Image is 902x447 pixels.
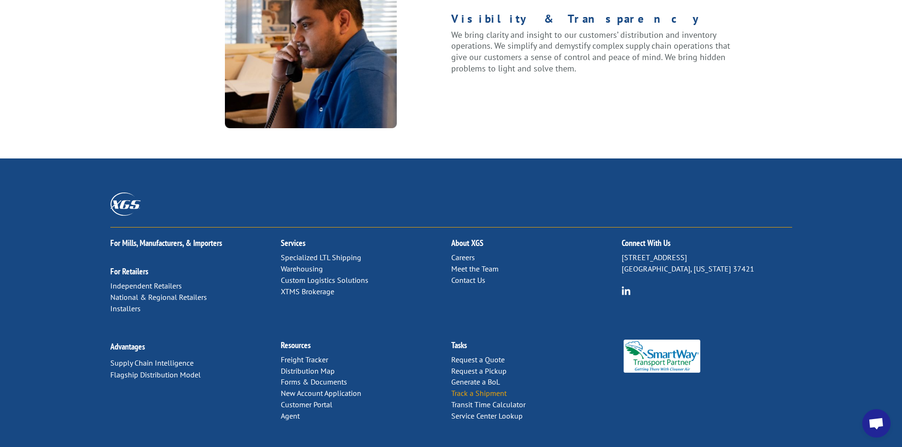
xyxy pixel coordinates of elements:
a: Services [281,237,305,248]
a: For Mills, Manufacturers, & Importers [110,237,222,248]
a: Transit Time Calculator [451,400,526,409]
a: Customer Portal [281,400,332,409]
img: XGS_Logos_ALL_2024_All_White [110,193,141,216]
a: Forms & Documents [281,377,347,386]
a: Request a Pickup [451,366,507,376]
a: Meet the Team [451,264,499,273]
a: Distribution Map [281,366,335,376]
a: Track a Shipment [451,388,507,398]
a: XTMS Brokerage [281,287,334,296]
img: Smartway_Logo [622,340,703,373]
a: National & Regional Retailers [110,292,207,302]
img: group-6 [622,286,631,295]
a: Independent Retailers [110,281,182,290]
a: Generate a BoL [451,377,500,386]
a: Warehousing [281,264,323,273]
h2: Tasks [451,341,622,354]
a: Supply Chain Intelligence [110,358,194,368]
a: For Retailers [110,266,148,277]
a: Careers [451,253,475,262]
div: Open chat [862,409,891,438]
a: Agent [281,411,300,421]
h2: Connect With Us [622,239,792,252]
a: About XGS [451,237,483,248]
a: Request a Quote [451,355,505,364]
a: Service Center Lookup [451,411,523,421]
p: [STREET_ADDRESS] [GEOGRAPHIC_DATA], [US_STATE] 37421 [622,252,792,275]
a: Advantages [110,341,145,352]
h1: Visibility & Transparency [451,13,732,29]
a: Freight Tracker [281,355,328,364]
a: Installers [110,304,141,313]
a: Custom Logistics Solutions [281,275,368,285]
a: Contact Us [451,275,485,285]
a: Specialized LTL Shipping [281,253,361,262]
a: New Account Application [281,388,361,398]
a: Resources [281,340,311,351]
a: Flagship Distribution Model [110,370,201,379]
p: We bring clarity and insight to our customers’ distribution and inventory operations. We simplify... [451,29,732,74]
